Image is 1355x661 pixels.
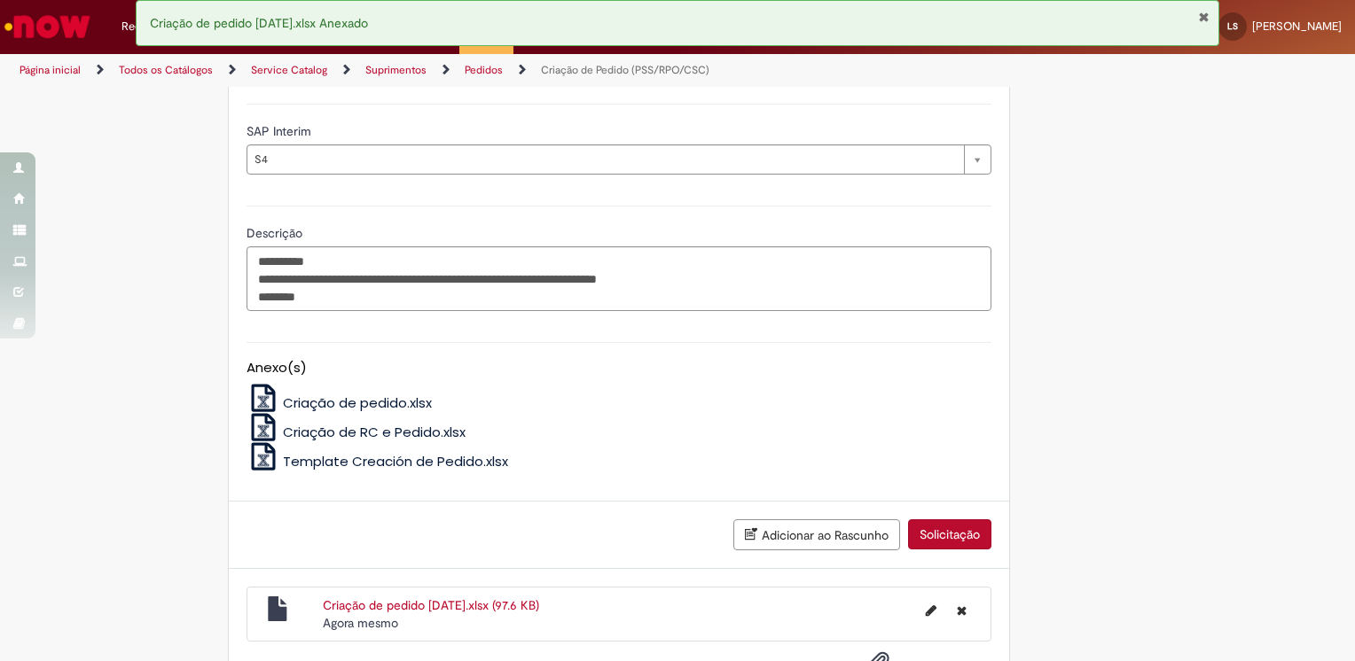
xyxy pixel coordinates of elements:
a: Suprimentos [365,63,427,77]
h5: Anexo(s) [247,361,991,376]
span: LS [1227,20,1238,32]
span: [PERSON_NAME] [1252,19,1342,34]
span: Criação de RC e Pedido.xlsx [283,423,466,441]
a: Service Catalog [251,63,327,77]
button: Adicionar ao Rascunho [733,519,900,550]
button: Solicitação [908,519,991,549]
a: Template Creación de Pedido.xlsx [247,452,509,470]
button: Excluir Criação de pedido 29.09.2025.xlsx [946,596,977,625]
a: Criação de Pedido (PSS/RPO/CSC) [541,63,709,77]
time: 29/09/2025 16:35:21 [323,615,398,631]
a: Criação de pedido.xlsx [247,393,433,412]
button: Editar nome de arquivo Criação de pedido 29.09.2025.xlsx [915,596,947,625]
span: Requisições [121,18,184,35]
span: Template Creación de Pedido.xlsx [283,452,508,470]
span: Agora mesmo [323,615,398,631]
span: Descrição [247,225,306,241]
ul: Trilhas de página [13,54,890,87]
span: Criação de pedido.xlsx [283,393,432,412]
a: Página inicial [20,63,81,77]
button: Fechar Notificação [1198,10,1210,24]
span: SAP Interim [247,123,315,139]
a: Criação de pedido [DATE].xlsx (97.6 KB) [323,597,539,613]
textarea: Descrição [247,246,991,312]
span: Criação de pedido [DATE].xlsx Anexado [150,15,368,31]
a: Criação de RC e Pedido.xlsx [247,423,466,441]
img: ServiceNow [2,9,93,44]
a: Pedidos [465,63,503,77]
span: S4 [255,145,955,174]
a: Todos os Catálogos [119,63,213,77]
